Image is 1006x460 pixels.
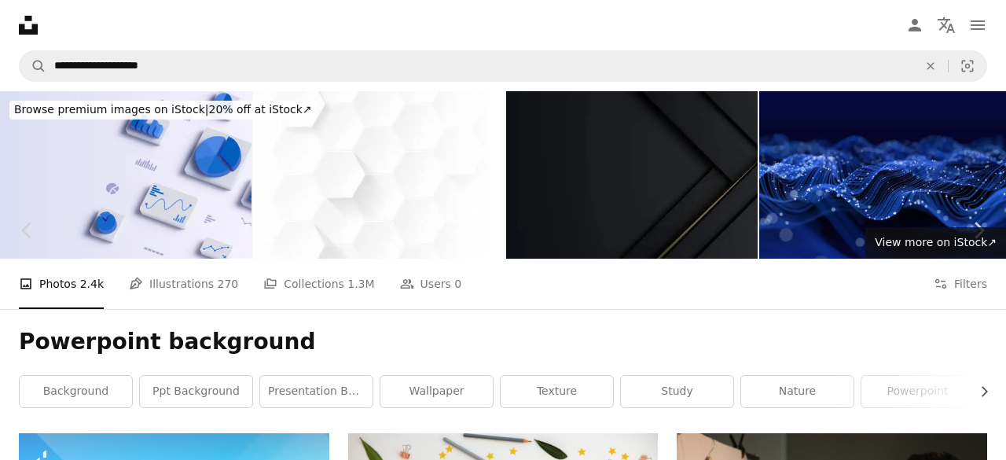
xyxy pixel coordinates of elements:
[19,328,987,356] h1: Powerpoint background
[865,227,1006,259] a: View more on iStock↗
[861,376,974,407] a: powerpoint
[129,259,238,309] a: Illustrations 270
[962,9,993,41] button: Menu
[913,51,948,81] button: Clear
[899,9,931,41] a: Log in / Sign up
[951,155,1006,306] a: Next
[506,91,758,259] img: Modern Presentation Background
[501,376,613,407] a: texture
[20,51,46,81] button: Search Unsplash
[380,376,493,407] a: wallpaper
[400,259,462,309] a: Users 0
[140,376,252,407] a: ppt background
[621,376,733,407] a: study
[19,50,987,82] form: Find visuals sitewide
[20,376,132,407] a: background
[454,275,461,293] span: 0
[347,275,374,293] span: 1.3M
[253,91,505,259] img: Minimalist and Modern Future Hexagon Abstract Geometric White and Gray Color Polygon Background D...
[19,16,38,35] a: Home — Unsplash
[218,275,239,293] span: 270
[14,103,312,116] span: 20% off at iStock ↗
[949,51,986,81] button: Visual search
[875,236,997,248] span: View more on iStock ↗
[741,376,854,407] a: nature
[263,259,374,309] a: Collections 1.3M
[970,376,987,407] button: scroll list to the right
[934,259,987,309] button: Filters
[260,376,373,407] a: presentation background
[931,9,962,41] button: Language
[14,103,208,116] span: Browse premium images on iStock |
